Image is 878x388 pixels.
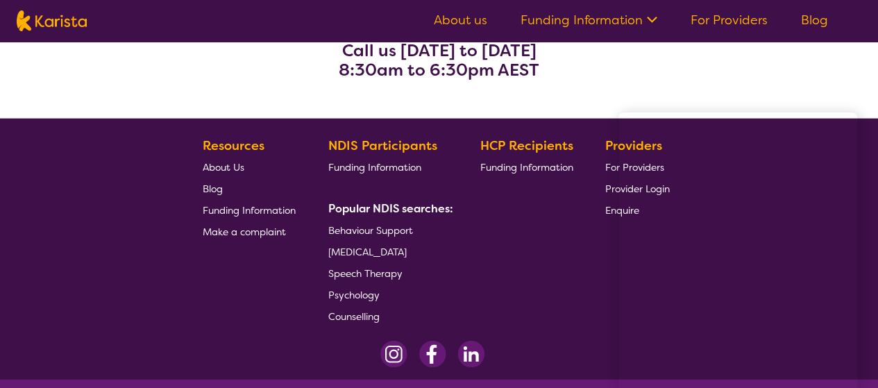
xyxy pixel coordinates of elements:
h3: Call us [DATE] to [DATE] 8:30am to 6:30pm AEST [339,41,539,80]
a: Blog [203,178,296,199]
img: LinkedIn [457,341,484,368]
a: About Us [203,156,296,178]
a: Enquire [605,199,670,221]
b: NDIS Participants [328,137,437,154]
span: Speech Therapy [328,267,403,280]
span: [MEDICAL_DATA] [328,246,407,258]
a: Provider Login [605,178,670,199]
span: Behaviour Support [328,224,413,237]
span: About Us [203,161,244,174]
span: Blog [203,183,223,195]
a: Make a complaint [203,221,296,242]
a: Funding Information [328,156,448,178]
span: Provider Login [605,183,670,195]
a: Counselling [328,305,448,327]
a: Blog [801,12,828,28]
img: Karista logo [17,10,87,31]
iframe: Chat Window [618,112,857,388]
span: Make a complaint [203,226,286,238]
b: Popular NDIS searches: [328,201,453,216]
img: Instagram [380,341,407,368]
span: Counselling [328,310,380,323]
a: For Providers [691,12,768,28]
span: Funding Information [203,204,296,217]
span: Funding Information [480,161,573,174]
a: About us [434,12,487,28]
a: Funding Information [521,12,657,28]
a: Speech Therapy [328,262,448,284]
span: Funding Information [328,161,421,174]
a: For Providers [605,156,670,178]
span: For Providers [605,161,664,174]
span: Psychology [328,289,380,301]
a: Psychology [328,284,448,305]
a: Funding Information [480,156,573,178]
b: Providers [605,137,662,154]
a: Funding Information [203,199,296,221]
b: Resources [203,137,264,154]
img: Facebook [419,341,446,368]
span: Enquire [605,204,639,217]
b: HCP Recipients [480,137,573,154]
a: Behaviour Support [328,219,448,241]
a: [MEDICAL_DATA] [328,241,448,262]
